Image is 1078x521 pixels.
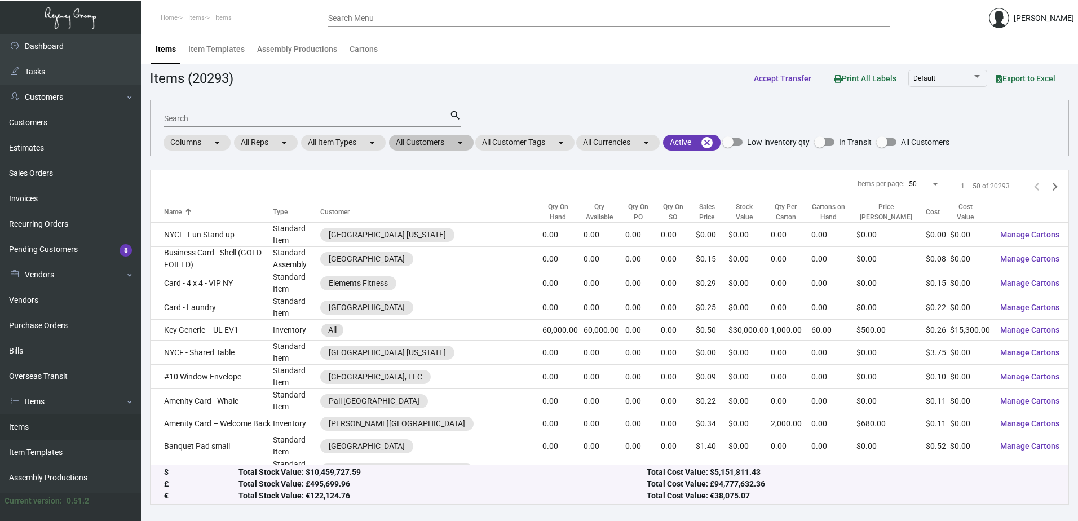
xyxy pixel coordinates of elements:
[475,135,575,151] mat-chip: All Customer Tags
[584,202,626,222] div: Qty Available
[856,223,926,247] td: $0.00
[771,389,811,413] td: 0.00
[1000,279,1059,288] span: Manage Cartons
[696,271,728,295] td: $0.29
[696,202,718,222] div: Sales Price
[856,413,926,434] td: $680.00
[926,295,950,320] td: $0.22
[542,320,583,341] td: 60,000.00
[950,223,991,247] td: $0.00
[1000,230,1059,239] span: Manage Cartons
[150,68,233,89] div: Items (20293)
[1000,348,1059,357] span: Manage Cartons
[273,341,321,365] td: Standard Item
[950,202,981,222] div: Cost Value
[700,136,714,149] mat-icon: cancel
[542,247,583,271] td: 0.00
[991,460,1068,480] button: Manage Cartons
[661,458,696,483] td: 0.00
[542,202,573,222] div: Qty On Hand
[389,135,474,151] mat-chip: All Customers
[234,135,298,151] mat-chip: All Reps
[1028,177,1046,195] button: Previous page
[825,68,905,89] button: Print All Labels
[661,247,696,271] td: 0.00
[164,467,238,479] div: $
[926,247,950,271] td: $0.08
[771,458,811,483] td: 0.00
[926,320,950,341] td: $0.26
[151,365,273,389] td: #10 Window Envelope
[151,247,273,271] td: Business Card - Shell (GOLD FOILED)
[926,207,940,217] div: Cost
[909,180,917,188] span: 50
[661,389,696,413] td: 0.00
[771,223,811,247] td: 0.00
[164,491,238,502] div: €
[856,365,926,389] td: $0.00
[696,365,728,389] td: $0.09
[584,320,626,341] td: 60,000.00
[901,135,949,149] span: All Customers
[329,253,405,265] div: [GEOGRAPHIC_DATA]
[161,14,178,21] span: Home
[991,413,1068,434] button: Manage Cartons
[728,458,771,483] td: $0.00
[913,74,935,82] span: Default
[909,180,940,188] mat-select: Items per page:
[771,413,811,434] td: 2,000.00
[542,458,583,483] td: 0.00
[453,136,467,149] mat-icon: arrow_drop_down
[449,109,461,122] mat-icon: search
[329,302,405,314] div: [GEOGRAPHIC_DATA]
[584,365,626,389] td: 0.00
[273,458,321,483] td: Standard Item
[771,341,811,365] td: 0.00
[584,295,626,320] td: 0.00
[5,495,62,507] div: Current version:
[950,458,991,483] td: $0.00
[811,341,856,365] td: 0.00
[273,271,321,295] td: Standard Item
[639,136,653,149] mat-icon: arrow_drop_down
[273,365,321,389] td: Standard Item
[661,295,696,320] td: 0.00
[696,389,728,413] td: $0.22
[926,341,950,365] td: $3.75
[811,365,856,389] td: 0.00
[1000,419,1059,428] span: Manage Cartons
[542,202,583,222] div: Qty On Hand
[991,273,1068,293] button: Manage Cartons
[647,479,1055,491] div: Total Cost Value: £94,777,632.36
[625,320,660,341] td: 0.00
[745,68,820,89] button: Accept Transfer
[661,202,696,222] div: Qty On SO
[696,223,728,247] td: $0.00
[839,135,872,149] span: In Transit
[950,434,991,458] td: $0.00
[696,247,728,271] td: $0.15
[771,320,811,341] td: 1,000.00
[926,207,950,217] div: Cost
[625,223,660,247] td: 0.00
[584,458,626,483] td: 0.00
[950,341,991,365] td: $0.00
[991,320,1068,340] button: Manage Cartons
[696,295,728,320] td: $0.25
[661,202,686,222] div: Qty On SO
[811,202,856,222] div: Cartons on Hand
[625,202,650,222] div: Qty On PO
[950,247,991,271] td: $0.00
[584,247,626,271] td: 0.00
[164,135,231,151] mat-chip: Columns
[661,413,696,434] td: 0.00
[696,320,728,341] td: $0.50
[542,295,583,320] td: 0.00
[329,371,422,383] div: [GEOGRAPHIC_DATA], LLC
[188,14,205,21] span: Items
[728,247,771,271] td: $0.00
[961,181,1010,191] div: 1 – 50 of 20293
[728,341,771,365] td: $0.00
[771,271,811,295] td: 0.00
[542,341,583,365] td: 0.00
